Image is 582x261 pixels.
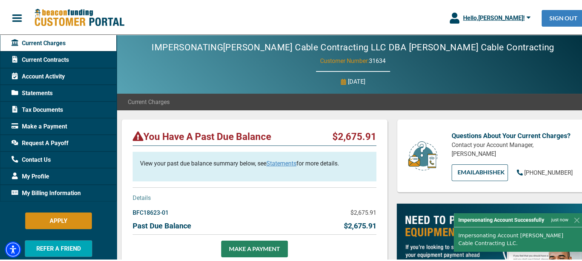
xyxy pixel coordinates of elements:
[573,215,581,222] button: Close
[463,13,525,20] span: Hello, [PERSON_NAME] !
[406,139,439,170] img: customer-service.png
[320,56,369,63] span: Customer Number:
[458,215,544,222] strong: Impersonating Account Successfully
[11,187,81,196] span: My Billing Information
[551,215,568,222] small: just now
[452,129,573,139] p: Questions About Your Current Charges?
[221,239,288,256] a: MAKE A PAYMENT
[344,219,376,230] p: $2,675.91
[369,56,386,63] span: 31634
[452,163,508,180] a: EMAILAbhishek
[517,167,573,176] a: [PHONE_NUMBER]
[25,239,92,255] button: REFER A FRIEND
[11,137,69,146] span: Request A Payoff
[34,7,124,26] img: Beacon Funding Customer Portal Logo
[133,192,376,201] p: Details
[11,37,66,46] span: Current Charges
[11,154,51,163] span: Contact Us
[133,129,271,141] p: You Have A Past Due Balance
[452,139,573,157] p: Contact your Account Manager, [PERSON_NAME]
[11,104,63,113] span: Tax Documents
[128,96,170,105] span: Current Charges
[11,121,67,130] span: Make a Payment
[133,207,169,216] p: BFC18623-01
[348,76,365,85] p: [DATE]
[266,158,296,165] a: Statements
[350,207,376,216] p: $2,675.91
[11,54,69,63] span: Current Contracts
[11,71,65,80] span: Account Activity
[524,168,573,175] span: [PHONE_NUMBER]
[11,87,53,96] span: Statements
[140,158,369,167] p: View your past due balance summary below, see for more details.
[133,219,191,230] p: Past Due Balance
[129,41,576,51] h2: IMPERSONATING [PERSON_NAME] Cable Contracting LLC DBA [PERSON_NAME] Cable Contracting
[25,211,92,228] button: APPLY
[5,240,21,256] div: Accessibility Menu
[332,129,376,141] p: $2,675.91
[11,171,49,180] span: My Profile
